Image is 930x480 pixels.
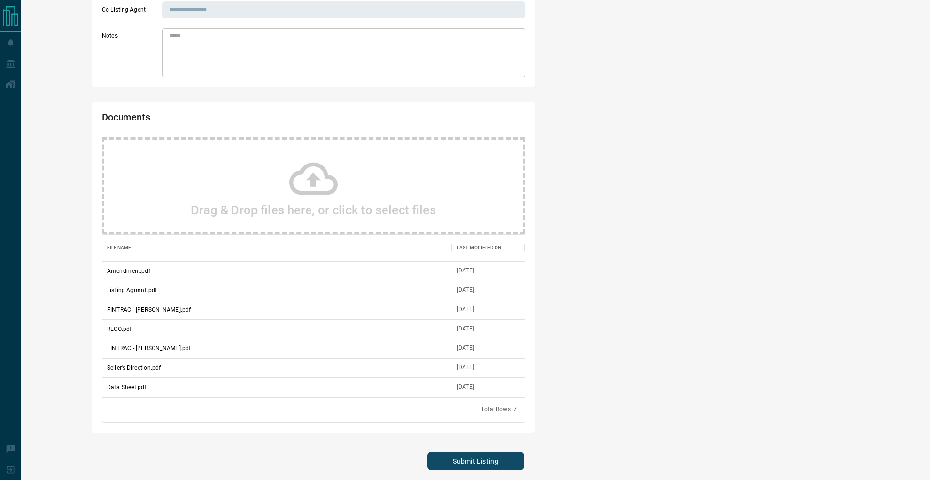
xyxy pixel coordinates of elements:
[457,325,474,333] div: Sep 12, 2025
[457,383,474,391] div: Sep 12, 2025
[107,363,161,372] p: Seller's Direction.pdf
[191,203,436,217] h2: Drag & Drop files here, or click to select files
[107,305,191,314] p: FINTRAC - [PERSON_NAME].pdf
[481,405,517,414] div: Total Rows: 7
[102,6,160,18] label: Co Listing Agent
[457,363,474,372] div: Sep 12, 2025
[457,267,474,275] div: Sep 12, 2025
[102,234,452,261] div: Filename
[457,305,474,314] div: Sep 12, 2025
[107,344,191,353] p: FINTRAC - [PERSON_NAME].pdf
[457,286,474,294] div: Sep 12, 2025
[107,325,132,333] p: RECO.pdf
[107,286,157,295] p: Listing Agrmnt.pdf
[102,32,160,77] label: Notes
[107,267,150,275] p: Amendment.pdf
[457,234,501,261] div: Last Modified On
[457,344,474,352] div: Sep 12, 2025
[427,452,524,470] button: Submit Listing
[107,234,131,261] div: Filename
[102,137,525,234] div: Drag & Drop files here, or click to select files
[107,383,147,391] p: Data Sheet.pdf
[452,234,525,261] div: Last Modified On
[102,111,356,128] h2: Documents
